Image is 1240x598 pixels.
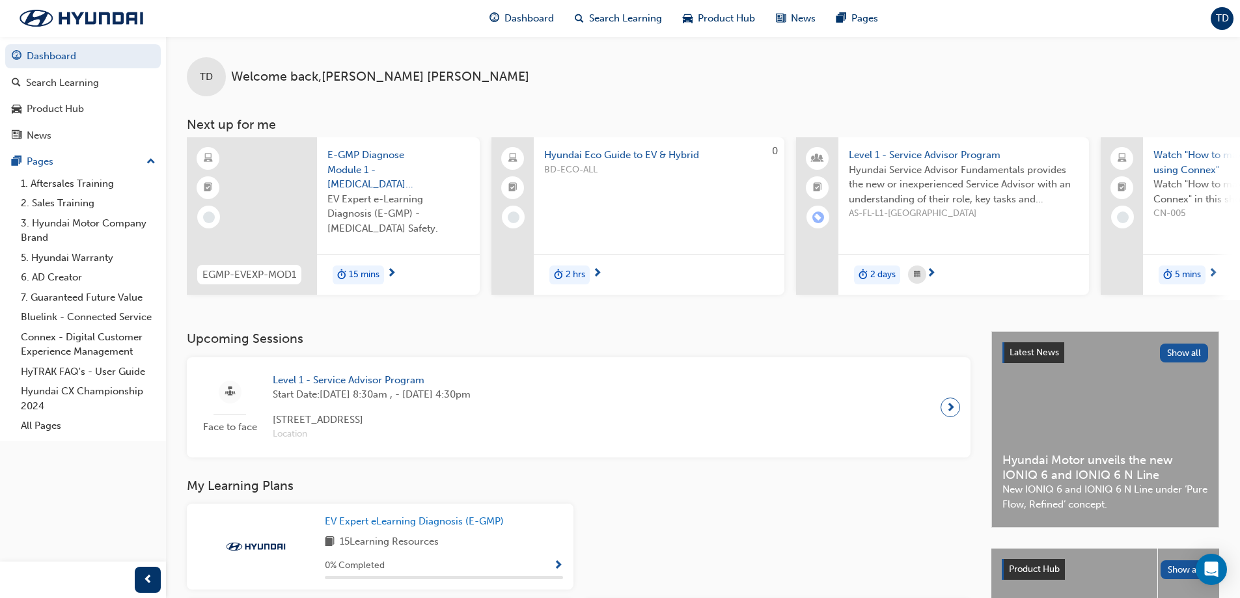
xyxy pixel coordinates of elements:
[197,368,960,447] a: Face to faceLevel 1 - Service Advisor ProgramStart Date:[DATE] 8:30am , - [DATE] 4:30pm[STREET_AD...
[273,387,471,402] span: Start Date: [DATE] 8:30am , - [DATE] 4:30pm
[926,268,936,280] span: next-icon
[813,150,822,167] span: people-icon
[187,331,971,346] h3: Upcoming Sessions
[146,154,156,170] span: up-icon
[508,211,519,223] span: learningRecordVerb_NONE-icon
[197,420,262,435] span: Face to face
[479,5,564,32] a: guage-iconDashboard
[12,77,21,89] span: search-icon
[273,427,471,442] span: Location
[340,534,439,550] span: 15 Learning Resources
[204,180,213,197] span: booktick-icon
[564,5,672,32] a: search-iconSearch Learning
[12,156,21,168] span: pages-icon
[836,10,846,27] span: pages-icon
[27,128,51,143] div: News
[1118,150,1127,167] span: laptop-icon
[327,192,469,236] span: EV Expert e-Learning Diagnosis (E-GMP) - [MEDICAL_DATA] Safety.
[914,267,920,283] span: calendar-icon
[27,154,53,169] div: Pages
[1002,453,1208,482] span: Hyundai Motor unveils the new IONIQ 6 and IONIQ 6 N Line
[508,180,517,197] span: booktick-icon
[589,11,662,26] span: Search Learning
[849,206,1079,221] span: AS-FL-L1-[GEOGRAPHIC_DATA]
[325,515,504,527] span: EV Expert eLearning Diagnosis (E-GMP)
[337,267,346,284] span: duration-icon
[273,413,471,428] span: [STREET_ADDRESS]
[698,11,755,26] span: Product Hub
[1211,7,1233,30] button: TD
[1163,267,1172,284] span: duration-icon
[554,267,563,284] span: duration-icon
[16,416,161,436] a: All Pages
[387,268,396,280] span: next-icon
[5,150,161,174] button: Pages
[826,5,889,32] a: pages-iconPages
[1002,559,1209,580] a: Product HubShow all
[16,381,161,416] a: Hyundai CX Championship 2024
[1160,344,1209,362] button: Show all
[544,163,774,178] span: BD-ECO-ALL
[1002,482,1208,511] span: New IONIQ 6 and IONIQ 6 N Line under ‘Pure Flow, Refined’ concept.
[203,211,215,223] span: learningRecordVerb_NONE-icon
[672,5,765,32] a: car-iconProduct Hub
[327,148,469,192] span: E-GMP Diagnose Module 1 - [MEDICAL_DATA] Safety
[796,137,1089,295] a: Level 1 - Service Advisor ProgramHyundai Service Advisor Fundamentals provides the new or inexper...
[791,11,816,26] span: News
[187,137,480,295] a: EGMP-EVEXP-MOD1E-GMP Diagnose Module 1 - [MEDICAL_DATA] SafetyEV Expert e-Learning Diagnosis (E-G...
[765,5,826,32] a: news-iconNews
[200,70,213,85] span: TD
[5,44,161,68] a: Dashboard
[26,75,99,90] div: Search Learning
[553,560,563,572] span: Show Progress
[946,398,956,416] span: next-icon
[592,268,602,280] span: next-icon
[166,117,1240,132] h3: Next up for me
[16,267,161,288] a: 6. AD Creator
[27,102,84,116] div: Product Hub
[5,42,161,150] button: DashboardSearch LearningProduct HubNews
[16,327,161,362] a: Connex - Digital Customer Experience Management
[812,211,824,223] span: learningRecordVerb_ENROLL-icon
[870,267,896,282] span: 2 days
[489,10,499,27] span: guage-icon
[16,248,161,268] a: 5. Hyundai Warranty
[5,71,161,95] a: Search Learning
[16,307,161,327] a: Bluelink - Connected Service
[849,148,1079,163] span: Level 1 - Service Advisor Program
[202,267,296,282] span: EGMP-EVEXP-MOD1
[12,51,21,62] span: guage-icon
[16,174,161,194] a: 1. Aftersales Training
[772,145,778,157] span: 0
[1002,342,1208,363] a: Latest NewsShow all
[553,558,563,574] button: Show Progress
[991,331,1219,528] a: Latest NewsShow allHyundai Motor unveils the new IONIQ 6 and IONIQ 6 N LineNew IONIQ 6 and IONIQ ...
[12,130,21,142] span: news-icon
[325,534,335,550] span: book-icon
[5,124,161,148] a: News
[1118,180,1127,197] span: booktick-icon
[813,180,822,197] span: booktick-icon
[16,288,161,308] a: 7. Guaranteed Future Value
[504,11,554,26] span: Dashboard
[1196,554,1227,585] div: Open Intercom Messenger
[1161,560,1209,579] button: Show all
[325,514,509,529] a: EV Expert eLearning Diagnosis (E-GMP)
[12,103,21,115] span: car-icon
[1216,11,1229,26] span: TD
[16,362,161,382] a: HyTRAK FAQ's - User Guide
[16,213,161,248] a: 3. Hyundai Motor Company Brand
[1010,347,1059,358] span: Latest News
[508,150,517,167] span: laptop-icon
[220,540,292,553] img: Trak
[187,478,971,493] h3: My Learning Plans
[1208,268,1218,280] span: next-icon
[5,97,161,121] a: Product Hub
[566,267,585,282] span: 2 hrs
[349,267,379,282] span: 15 mins
[7,5,156,32] img: Trak
[204,150,213,167] span: learningResourceType_ELEARNING-icon
[849,163,1079,207] span: Hyundai Service Advisor Fundamentals provides the new or inexperienced Service Advisor with an un...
